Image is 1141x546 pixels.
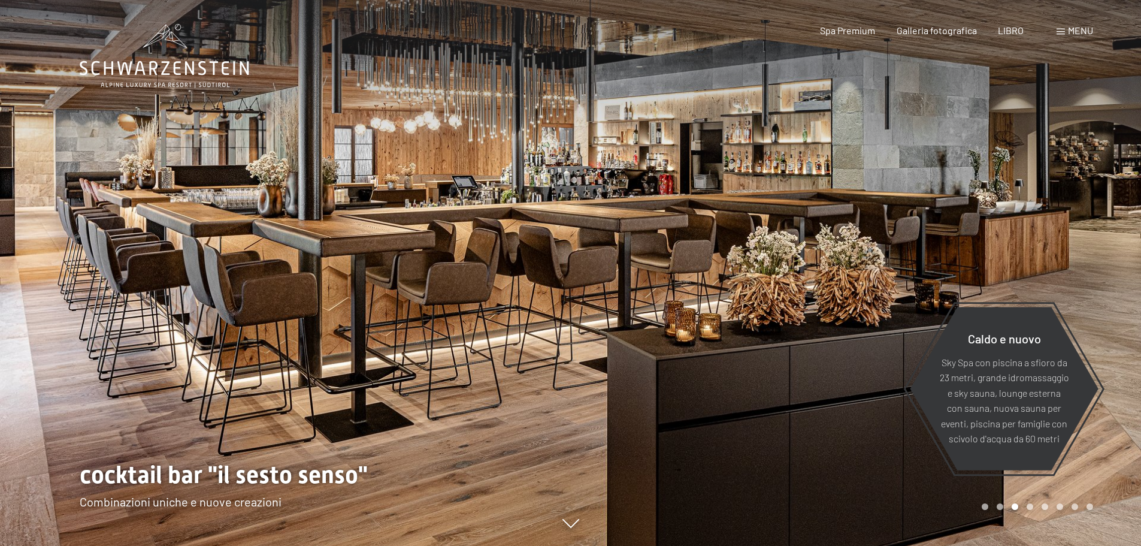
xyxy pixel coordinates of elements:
[982,503,988,510] div: Carousel Page 1
[968,331,1041,345] font: Caldo e nuovo
[1086,503,1093,510] div: Pagina 8 della giostra
[940,356,1069,444] font: Sky Spa con piscina a sfioro da 23 metri, grande idromassaggio e sky sauna, lounge esterna con sa...
[897,25,977,36] a: Galleria fotografica
[997,503,1003,510] div: Carousel Page 2
[820,25,875,36] a: Spa Premium
[1012,503,1018,510] div: Carousel Page 3 (Current Slide)
[1042,503,1048,510] div: Pagina 5 della giostra
[1068,25,1093,36] font: menu
[998,25,1024,36] a: LIBRO
[1072,503,1078,510] div: Carosello Pagina 7
[1057,503,1063,510] div: Pagina 6 della giostra
[1027,503,1033,510] div: Pagina 4 del carosello
[977,503,1093,510] div: Paginazione carosello
[909,306,1099,471] a: Caldo e nuovo Sky Spa con piscina a sfioro da 23 metri, grande idromassaggio e sky sauna, lounge ...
